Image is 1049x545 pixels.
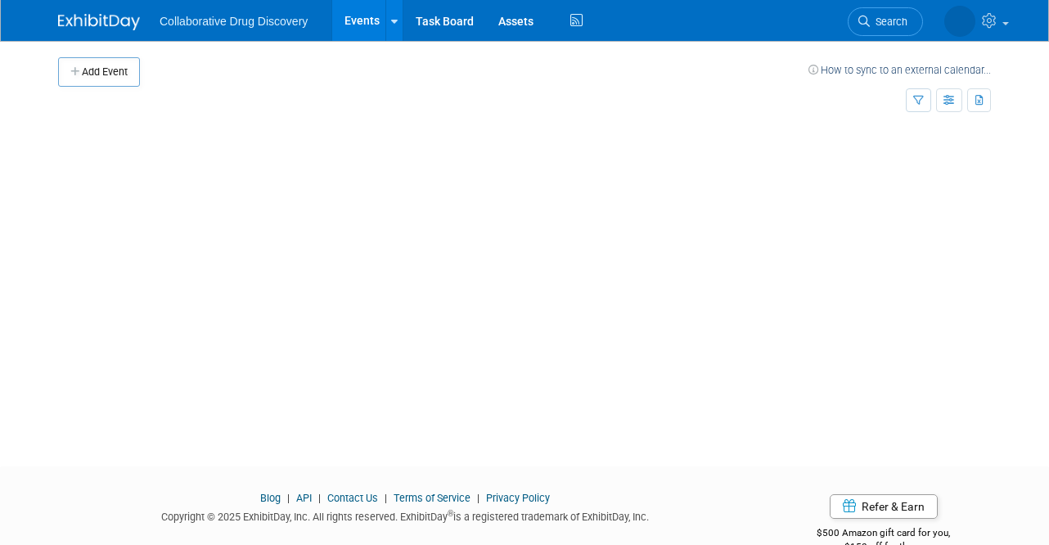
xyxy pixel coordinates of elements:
[848,7,923,36] a: Search
[830,494,938,519] a: Refer & Earn
[808,64,991,76] a: How to sync to an external calendar...
[394,492,470,504] a: Terms of Service
[327,492,378,504] a: Contact Us
[260,492,281,504] a: Blog
[473,492,484,504] span: |
[58,14,140,30] img: ExhibitDay
[448,509,453,518] sup: ®
[870,16,907,28] span: Search
[283,492,294,504] span: |
[380,492,391,504] span: |
[314,492,325,504] span: |
[160,15,308,28] span: Collaborative Drug Discovery
[58,57,140,87] button: Add Event
[296,492,312,504] a: API
[58,506,752,525] div: Copyright © 2025 ExhibitDay, Inc. All rights reserved. ExhibitDay is a registered trademark of Ex...
[944,6,975,37] img: Lauren Kossy
[486,492,550,504] a: Privacy Policy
